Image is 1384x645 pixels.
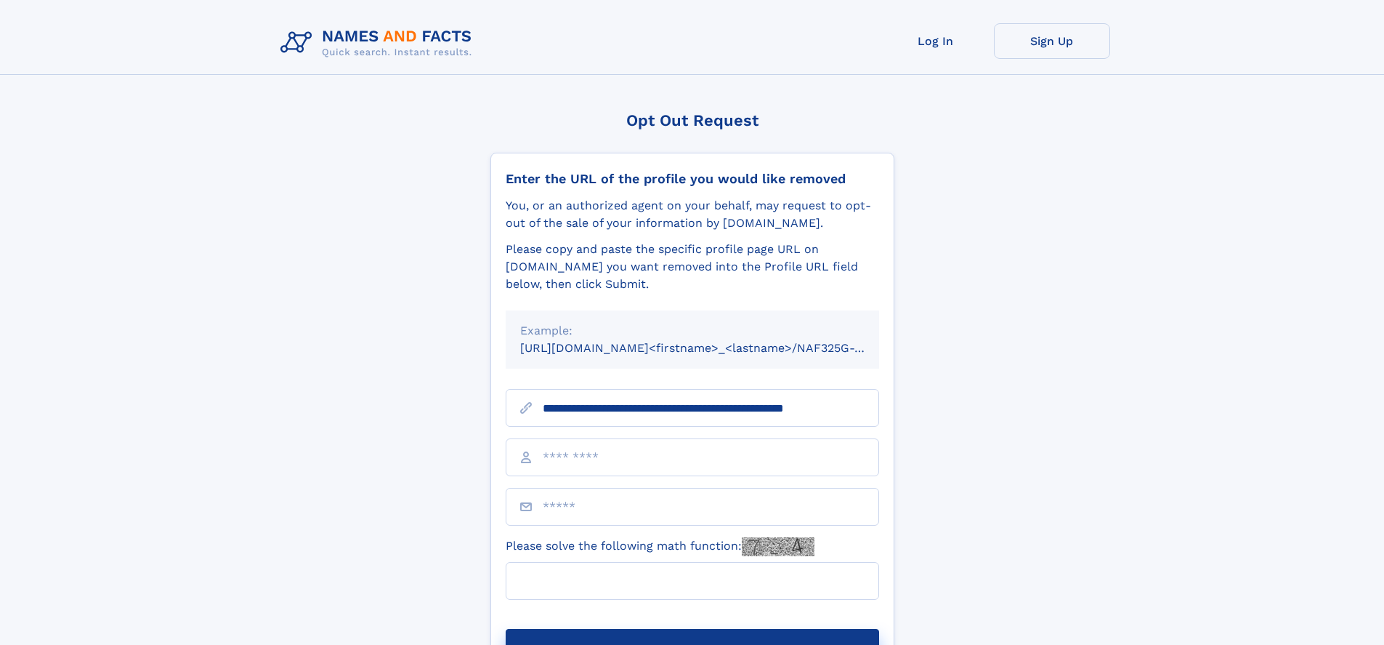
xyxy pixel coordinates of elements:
img: Logo Names and Facts [275,23,484,63]
div: Example: [520,322,865,340]
div: You, or an authorized agent on your behalf, may request to opt-out of the sale of your informatio... [506,197,879,232]
small: [URL][DOMAIN_NAME]<firstname>_<lastname>/NAF325G-xxxxxxxx [520,341,907,355]
div: Enter the URL of the profile you would like removed [506,171,879,187]
a: Log In [878,23,994,59]
label: Please solve the following math function: [506,537,814,556]
a: Sign Up [994,23,1110,59]
div: Please copy and paste the specific profile page URL on [DOMAIN_NAME] you want removed into the Pr... [506,241,879,293]
div: Opt Out Request [490,111,894,129]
